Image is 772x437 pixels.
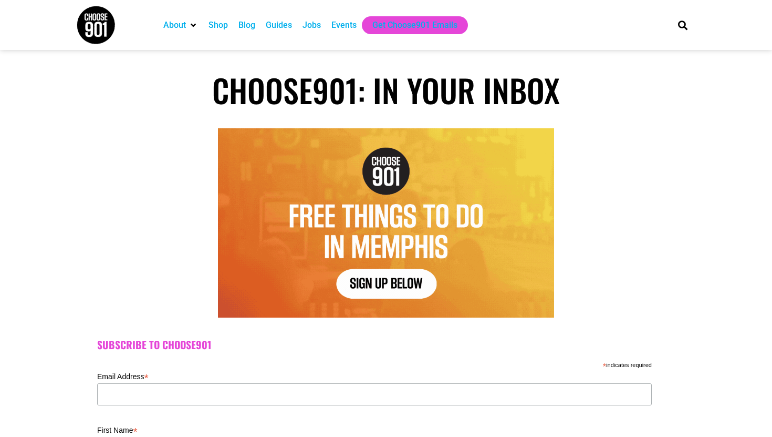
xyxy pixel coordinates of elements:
[163,19,186,32] a: About
[158,16,203,34] div: About
[218,128,554,318] img: Text graphic with "Choose 901" logo. Reads: "7 Things to Do in Memphis This Week. Sign Up Below."...
[302,19,321,32] a: Jobs
[266,19,292,32] a: Guides
[97,369,652,382] label: Email Address
[238,19,255,32] a: Blog
[158,16,660,34] nav: Main nav
[208,19,228,32] a: Shop
[97,359,652,369] div: indicates required
[372,19,457,32] a: Get Choose901 Emails
[97,339,675,351] h2: Subscribe to Choose901
[331,19,357,32] a: Events
[97,423,652,435] label: First Name
[674,16,692,34] div: Search
[76,71,696,109] h1: Choose901: In Your Inbox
